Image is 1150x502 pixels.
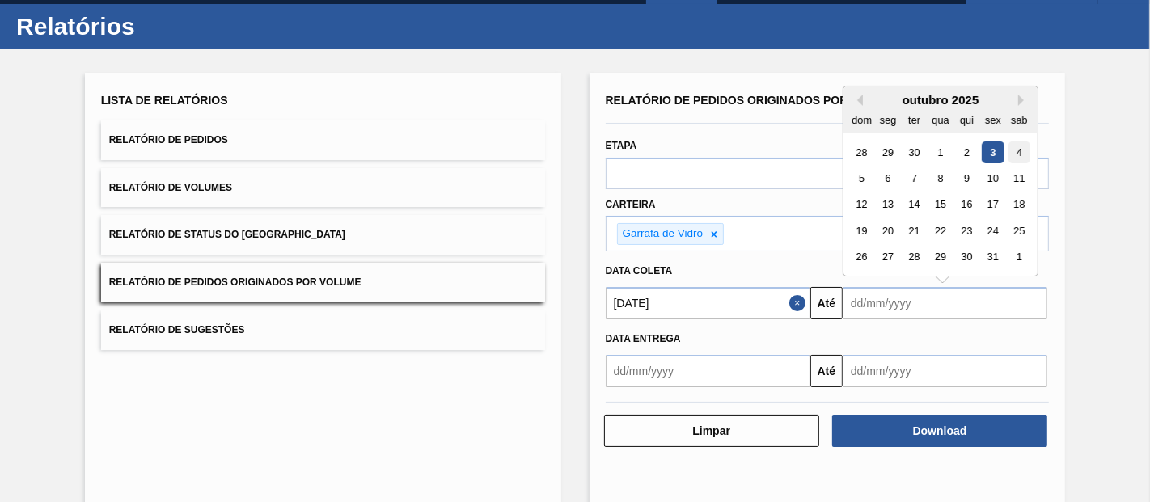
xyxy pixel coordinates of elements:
[851,194,873,216] div: Choose domingo, 12 de outubro de 2025
[789,287,810,319] button: Close
[877,109,898,131] div: seg
[109,276,361,288] span: Relatório de Pedidos Originados por Volume
[843,355,1047,387] input: dd/mm/yyyy
[903,109,925,131] div: ter
[1008,220,1030,242] div: Choose sábado, 25 de outubro de 2025
[810,287,843,319] button: Até
[606,199,656,210] label: Carteira
[843,93,1038,107] div: outubro 2025
[109,324,245,335] span: Relatório de Sugestões
[851,220,873,242] div: Choose domingo, 19 de outubro de 2025
[851,167,873,189] div: Choose domingo, 5 de outubro de 2025
[877,220,898,242] div: Choose segunda-feira, 20 de outubro de 2025
[903,141,925,163] div: Choose terça-feira, 30 de setembro de 2025
[982,141,1004,163] div: Choose sexta-feira, 3 de outubro de 2025
[606,287,810,319] input: dd/mm/yyyy
[956,220,978,242] div: Choose quinta-feira, 23 de outubro de 2025
[877,194,898,216] div: Choose segunda-feira, 13 de outubro de 2025
[877,247,898,268] div: Choose segunda-feira, 27 de outubro de 2025
[101,215,545,255] button: Relatório de Status do [GEOGRAPHIC_DATA]
[929,220,951,242] div: Choose quarta-feira, 22 de outubro de 2025
[101,120,545,160] button: Relatório de Pedidos
[982,167,1004,189] div: Choose sexta-feira, 10 de outubro de 2025
[877,141,898,163] div: Choose segunda-feira, 29 de setembro de 2025
[848,139,1032,270] div: month 2025-10
[929,167,951,189] div: Choose quarta-feira, 8 de outubro de 2025
[1008,109,1030,131] div: sab
[903,247,925,268] div: Choose terça-feira, 28 de outubro de 2025
[956,247,978,268] div: Choose quinta-feira, 30 de outubro de 2025
[606,333,681,344] span: Data Entrega
[929,109,951,131] div: qua
[109,134,228,146] span: Relatório de Pedidos
[606,355,810,387] input: dd/mm/yyyy
[843,287,1047,319] input: dd/mm/yyyy
[956,194,978,216] div: Choose quinta-feira, 16 de outubro de 2025
[903,220,925,242] div: Choose terça-feira, 21 de outubro de 2025
[851,141,873,163] div: Choose domingo, 28 de setembro de 2025
[929,247,951,268] div: Choose quarta-feira, 29 de outubro de 2025
[606,265,673,276] span: Data coleta
[606,140,637,151] label: Etapa
[929,194,951,216] div: Choose quarta-feira, 15 de outubro de 2025
[810,355,843,387] button: Até
[1008,167,1030,189] div: Choose sábado, 11 de outubro de 2025
[956,167,978,189] div: Choose quinta-feira, 9 de outubro de 2025
[852,95,863,106] button: Previous Month
[109,182,232,193] span: Relatório de Volumes
[877,167,898,189] div: Choose segunda-feira, 6 de outubro de 2025
[109,229,345,240] span: Relatório de Status do [GEOGRAPHIC_DATA]
[1008,141,1030,163] div: Choose sábado, 4 de outubro de 2025
[956,109,978,131] div: qui
[851,247,873,268] div: Choose domingo, 26 de outubro de 2025
[16,17,303,36] h1: Relatórios
[604,415,819,447] button: Limpar
[982,194,1004,216] div: Choose sexta-feira, 17 de outubro de 2025
[903,194,925,216] div: Choose terça-feira, 14 de outubro de 2025
[101,94,228,107] span: Lista de Relatórios
[903,167,925,189] div: Choose terça-feira, 7 de outubro de 2025
[982,247,1004,268] div: Choose sexta-feira, 31 de outubro de 2025
[929,141,951,163] div: Choose quarta-feira, 1 de outubro de 2025
[851,109,873,131] div: dom
[1008,247,1030,268] div: Choose sábado, 1 de novembro de 2025
[832,415,1047,447] button: Download
[1018,95,1030,106] button: Next Month
[618,224,706,244] div: Garrafa de Vidro
[982,220,1004,242] div: Choose sexta-feira, 24 de outubro de 2025
[101,310,545,350] button: Relatório de Sugestões
[101,168,545,208] button: Relatório de Volumes
[956,141,978,163] div: Choose quinta-feira, 2 de outubro de 2025
[1008,194,1030,216] div: Choose sábado, 18 de outubro de 2025
[606,94,900,107] span: Relatório de Pedidos Originados por Volume
[982,109,1004,131] div: sex
[101,263,545,302] button: Relatório de Pedidos Originados por Volume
